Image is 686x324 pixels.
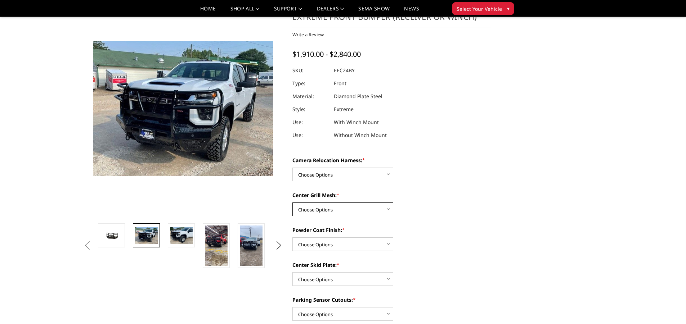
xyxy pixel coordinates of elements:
[334,90,382,103] dd: Diamond Plate Steel
[200,6,216,17] a: Home
[292,90,328,103] dt: Material:
[292,103,328,116] dt: Style:
[507,5,510,12] span: ▾
[292,64,328,77] dt: SKU:
[358,6,390,17] a: SEMA Show
[84,0,283,216] a: 2024-2025 Chevrolet 2500-3500 - T2 Series - Extreme Front Bumper (receiver or winch)
[292,116,328,129] dt: Use:
[100,230,123,241] img: 2024-2025 Chevrolet 2500-3500 - T2 Series - Extreme Front Bumper (receiver or winch)
[292,129,328,142] dt: Use:
[292,156,491,164] label: Camera Relocation Harness:
[334,64,355,77] dd: EEC24BY
[457,5,502,13] span: Select Your Vehicle
[334,116,379,129] dd: With Winch Mount
[292,191,491,199] label: Center Grill Mesh:
[452,2,514,15] button: Select Your Vehicle
[205,225,228,266] img: 2024-2025 Chevrolet 2500-3500 - T2 Series - Extreme Front Bumper (receiver or winch)
[334,129,387,142] dd: Without Winch Mount
[334,103,354,116] dd: Extreme
[170,227,193,244] img: 2024-2025 Chevrolet 2500-3500 - T2 Series - Extreme Front Bumper (receiver or winch)
[273,240,284,251] button: Next
[317,6,344,17] a: Dealers
[82,240,93,251] button: Previous
[292,49,361,59] span: $1,910.00 - $2,840.00
[292,296,491,304] label: Parking Sensor Cutouts:
[274,6,302,17] a: Support
[230,6,260,17] a: shop all
[292,226,491,234] label: Powder Coat Finish:
[292,77,328,90] dt: Type:
[240,225,263,266] img: 2024-2025 Chevrolet 2500-3500 - T2 Series - Extreme Front Bumper (receiver or winch)
[404,6,419,17] a: News
[334,77,346,90] dd: Front
[292,31,324,38] a: Write a Review
[135,227,158,244] img: 2024-2025 Chevrolet 2500-3500 - T2 Series - Extreme Front Bumper (receiver or winch)
[292,261,491,269] label: Center Skid Plate:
